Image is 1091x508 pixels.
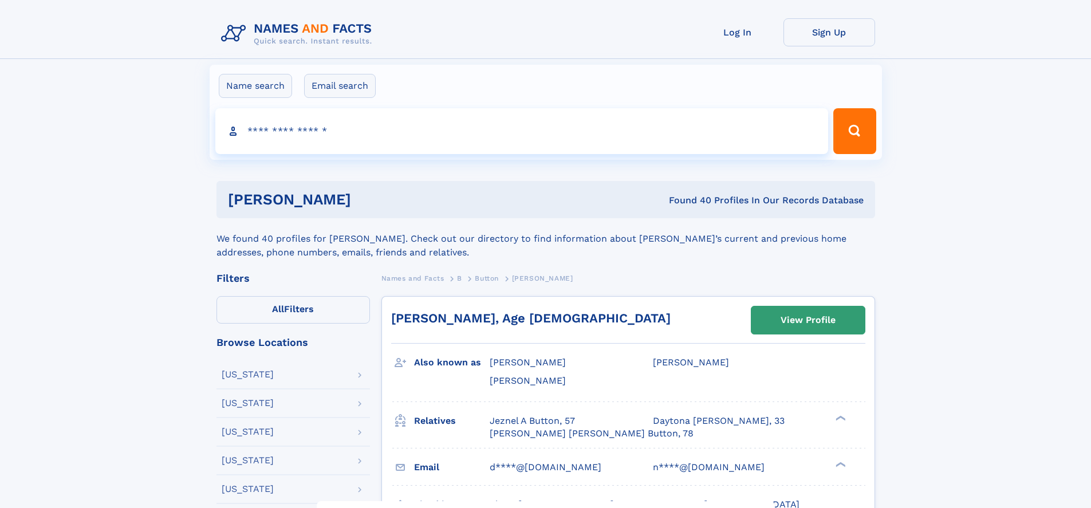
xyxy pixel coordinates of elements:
[457,274,462,282] span: B
[781,307,836,333] div: View Profile
[512,274,573,282] span: [PERSON_NAME]
[653,357,729,368] span: [PERSON_NAME]
[222,485,274,494] div: [US_STATE]
[783,18,875,46] a: Sign Up
[304,74,376,98] label: Email search
[222,456,274,465] div: [US_STATE]
[215,108,829,154] input: search input
[833,414,846,422] div: ❯
[272,304,284,314] span: All
[490,427,694,440] a: [PERSON_NAME] [PERSON_NAME] Button, 78
[219,74,292,98] label: Name search
[510,194,864,207] div: Found 40 Profiles In Our Records Database
[475,271,499,285] a: Button
[216,296,370,324] label: Filters
[833,108,876,154] button: Search Button
[475,274,499,282] span: Button
[833,460,846,468] div: ❯
[222,427,274,436] div: [US_STATE]
[692,18,783,46] a: Log In
[216,337,370,348] div: Browse Locations
[457,271,462,285] a: B
[216,273,370,283] div: Filters
[414,353,490,372] h3: Also known as
[490,357,566,368] span: [PERSON_NAME]
[228,192,510,207] h1: [PERSON_NAME]
[751,306,865,334] a: View Profile
[222,370,274,379] div: [US_STATE]
[490,415,575,427] a: Jeznel A Button, 57
[653,415,785,427] a: Daytona [PERSON_NAME], 33
[216,18,381,49] img: Logo Names and Facts
[222,399,274,408] div: [US_STATE]
[414,411,490,431] h3: Relatives
[216,218,875,259] div: We found 40 profiles for [PERSON_NAME]. Check out our directory to find information about [PERSON...
[391,311,671,325] a: [PERSON_NAME], Age [DEMOGRAPHIC_DATA]
[381,271,444,285] a: Names and Facts
[490,375,566,386] span: [PERSON_NAME]
[414,458,490,477] h3: Email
